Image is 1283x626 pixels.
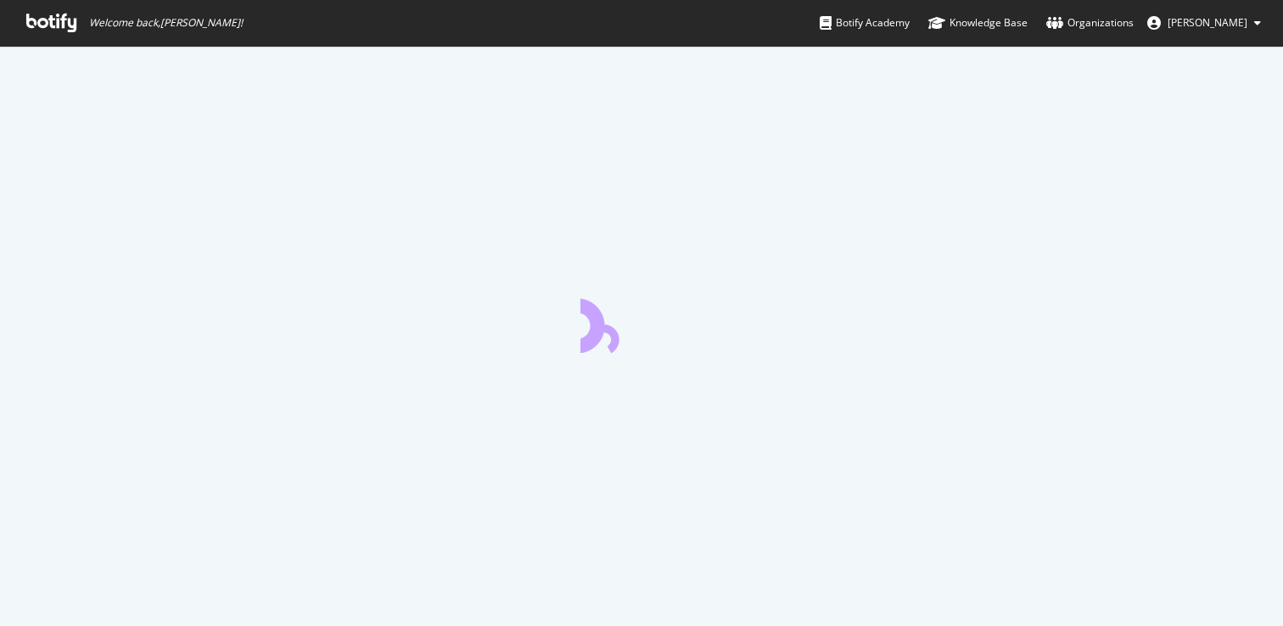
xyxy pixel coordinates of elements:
span: Welcome back, [PERSON_NAME] ! [89,16,243,30]
div: Knowledge Base [928,14,1028,31]
div: animation [580,292,703,353]
span: Julien Crenn [1168,15,1247,30]
div: Organizations [1046,14,1134,31]
div: Botify Academy [820,14,910,31]
button: [PERSON_NAME] [1134,9,1275,36]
